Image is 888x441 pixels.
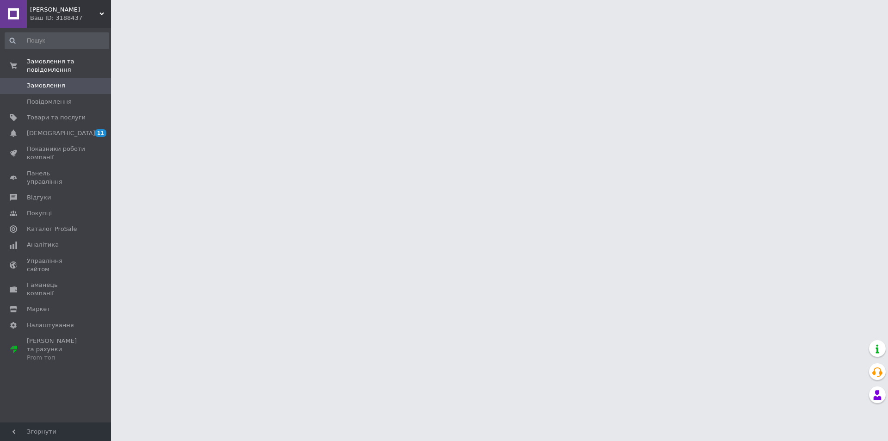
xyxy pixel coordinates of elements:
[27,241,59,249] span: Аналітика
[27,209,52,217] span: Покупці
[27,169,86,186] span: Панель управління
[27,321,74,329] span: Налаштування
[27,193,51,202] span: Відгуки
[27,305,50,313] span: Маркет
[5,32,109,49] input: Пошук
[27,129,95,137] span: [DEMOGRAPHIC_DATA]
[27,257,86,273] span: Управління сайтом
[30,6,99,14] span: Світ Риболовлі
[27,337,86,362] span: [PERSON_NAME] та рахунки
[27,113,86,122] span: Товари та послуги
[95,129,106,137] span: 11
[27,145,86,161] span: Показники роботи компанії
[27,354,86,362] div: Prom топ
[30,14,111,22] div: Ваш ID: 3188437
[27,281,86,298] span: Гаманець компанії
[27,57,111,74] span: Замовлення та повідомлення
[27,81,65,90] span: Замовлення
[27,225,77,233] span: Каталог ProSale
[27,98,72,106] span: Повідомлення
